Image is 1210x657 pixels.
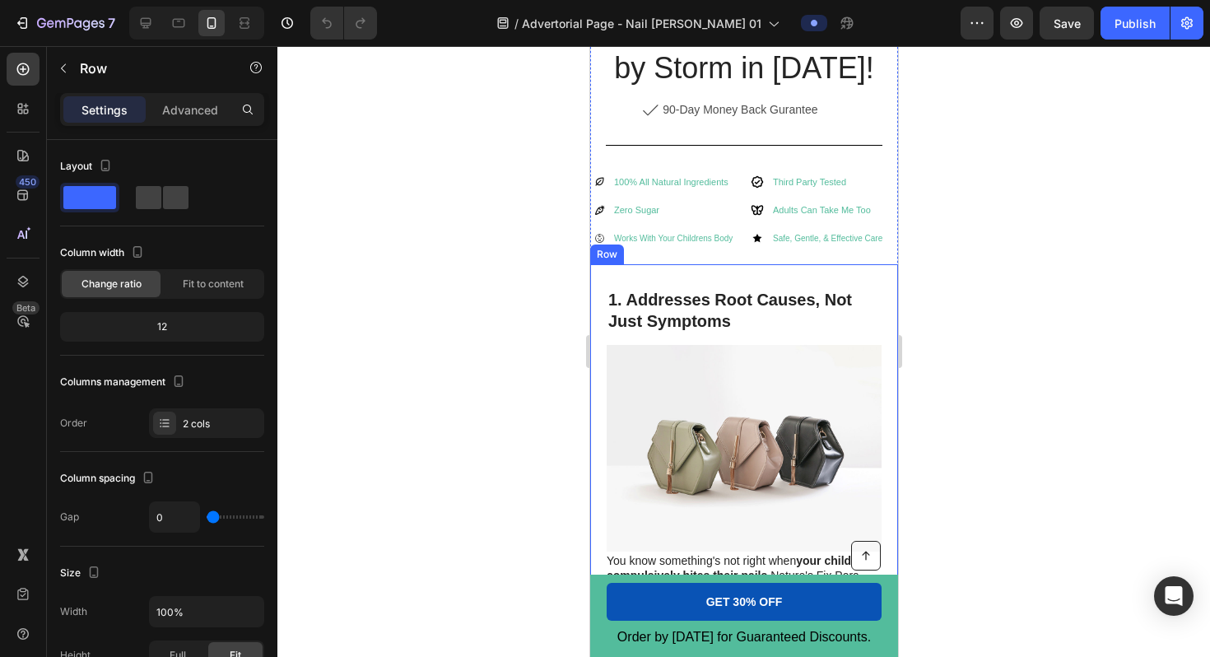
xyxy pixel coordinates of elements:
[80,58,220,78] p: Row
[1054,16,1081,30] span: Save
[60,604,87,619] div: Width
[514,15,519,32] span: /
[108,13,115,33] p: 7
[1154,576,1194,616] div: Open Intercom Messenger
[183,417,260,431] div: 2 cols
[60,510,79,524] div: Gap
[1040,7,1094,40] button: Save
[522,15,761,32] span: Advertorial Page - Nail [PERSON_NAME] 01
[16,175,40,189] div: 450
[63,315,261,338] div: 12
[7,7,123,40] button: 7
[162,101,218,119] p: Advanced
[81,277,142,291] span: Change ratio
[12,301,40,315] div: Beta
[590,46,898,657] iframe: Design area
[1101,7,1170,40] button: Publish
[60,562,104,585] div: Size
[60,242,147,264] div: Column width
[81,101,128,119] p: Settings
[60,371,188,394] div: Columns management
[150,597,263,627] input: Auto
[310,7,377,40] div: Undo/Redo
[60,156,115,178] div: Layout
[183,277,244,291] span: Fit to content
[150,502,199,532] input: Auto
[60,416,87,431] div: Order
[60,468,158,490] div: Column spacing
[1115,15,1156,32] div: Publish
